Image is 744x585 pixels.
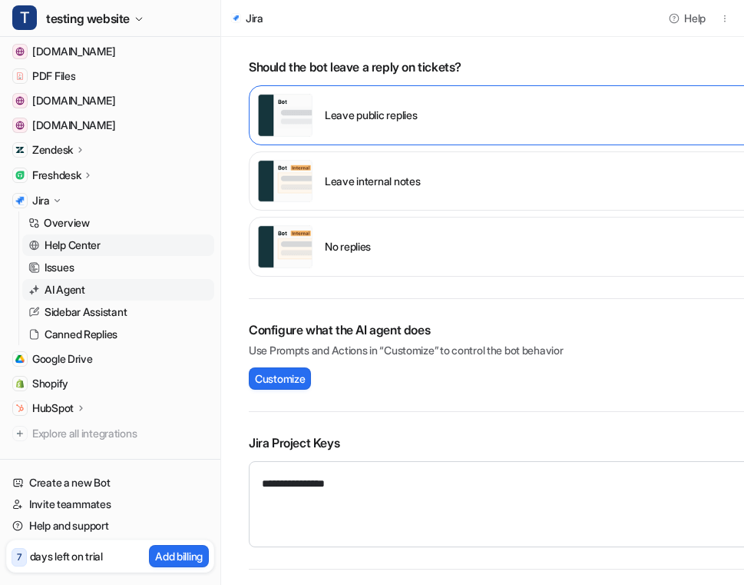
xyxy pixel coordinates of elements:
a: Create a new Bot [6,472,214,494]
span: PDF Files [32,68,75,84]
a: ShopifyShopify [6,373,214,394]
a: AI Agent [22,279,214,301]
a: nri3pl.com[DOMAIN_NAME] [6,90,214,111]
span: [DOMAIN_NAME] [32,44,115,59]
a: Overview [22,212,214,234]
span: [DOMAIN_NAME] [32,93,115,108]
a: Issues [22,257,214,278]
span: [DOMAIN_NAME] [32,118,115,133]
div: Jira [246,10,263,26]
img: PDF Files [15,71,25,81]
a: PDF FilesPDF Files [6,65,214,87]
p: Leave public replies [325,107,417,123]
button: Add billing [149,545,209,567]
img: user [257,94,312,137]
img: user [257,160,312,203]
p: Freshdesk [32,168,81,183]
button: Customize [249,367,311,390]
p: HubSpot [32,401,74,416]
span: Customize [255,371,305,387]
img: Freshdesk [15,171,25,180]
a: Sidebar Assistant [22,301,214,323]
img: Shopify [15,379,25,388]
a: Invite teammates [6,494,214,515]
img: explore all integrations [12,426,28,441]
a: careers-nri3pl.com[DOMAIN_NAME] [6,115,214,136]
span: Explore all integrations [32,421,208,446]
p: Leave internal notes [325,173,420,189]
p: Sidebar Assistant [45,304,127,320]
p: 7 [17,550,21,564]
span: Google Drive [32,351,93,367]
img: www.cardekho.com [15,47,25,56]
a: Explore all integrations [6,423,214,444]
img: nri3pl.com [15,96,25,105]
img: Jira [15,196,25,205]
a: Google DriveGoogle Drive [6,348,214,370]
a: Help Center [22,234,214,256]
a: www.cardekho.com[DOMAIN_NAME] [6,41,214,62]
img: Google Drive [15,354,25,364]
button: Help [664,7,712,29]
img: jira [230,13,241,23]
p: No replies [325,238,371,254]
img: careers-nri3pl.com [15,121,25,130]
p: Canned Replies [45,327,117,342]
a: Canned Replies [22,324,214,345]
p: Overview [44,215,90,231]
img: HubSpot [15,404,25,413]
img: Zendesk [15,145,25,155]
p: AI Agent [45,282,85,297]
p: days left on trial [30,548,103,564]
p: Help Center [45,238,101,253]
a: Help and support [6,515,214,537]
p: Issues [45,260,74,275]
p: Jira [32,193,50,208]
span: testing website [46,8,130,29]
img: user [257,225,312,268]
p: Add billing [155,548,203,564]
span: T [12,5,37,30]
p: Zendesk [32,142,73,158]
span: Shopify [32,376,68,391]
